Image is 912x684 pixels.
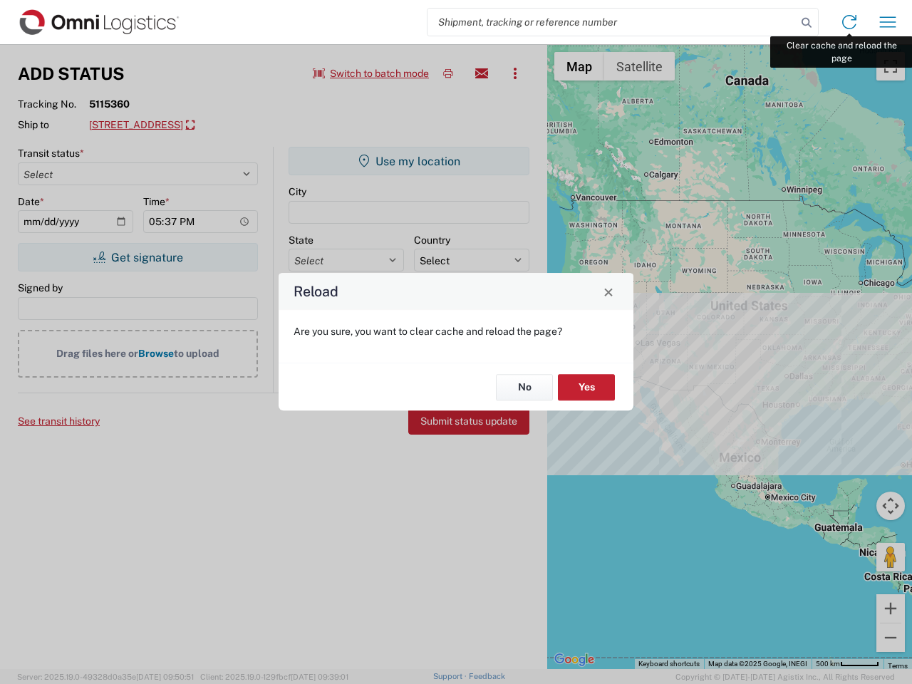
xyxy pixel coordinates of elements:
[496,374,553,400] button: No
[427,9,797,36] input: Shipment, tracking or reference number
[294,325,618,338] p: Are you sure, you want to clear cache and reload the page?
[294,281,338,302] h4: Reload
[598,281,618,301] button: Close
[558,374,615,400] button: Yes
